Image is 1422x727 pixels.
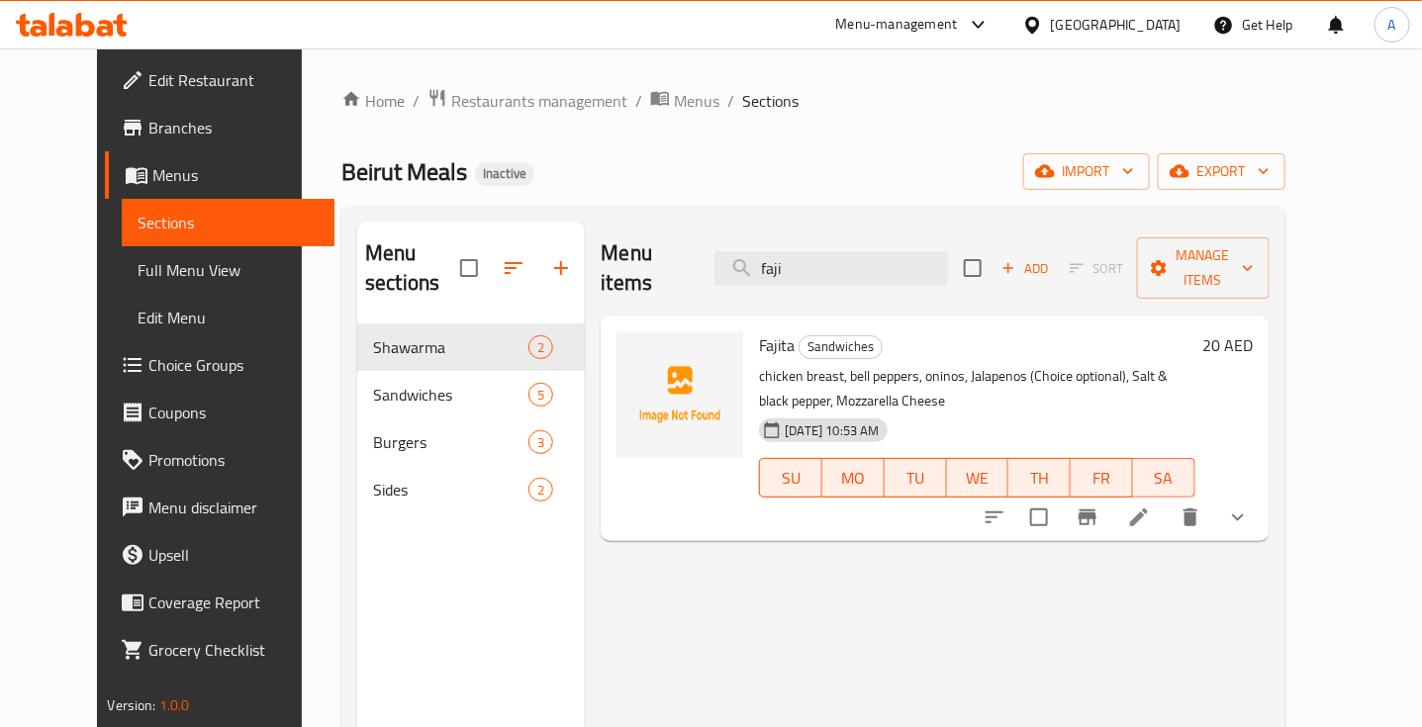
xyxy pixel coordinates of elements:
[971,494,1018,541] button: sort-choices
[952,247,994,289] span: Select section
[122,199,334,246] a: Sections
[475,162,534,186] div: Inactive
[830,464,877,493] span: MO
[1008,458,1071,498] button: TH
[1226,505,1250,529] svg: Show Choices
[1051,14,1182,36] div: [GEOGRAPHIC_DATA]
[451,89,627,113] span: Restaurants management
[1023,153,1150,190] button: import
[822,458,885,498] button: MO
[994,253,1057,284] span: Add item
[529,433,552,452] span: 3
[159,692,190,718] span: 1.0.0
[714,251,948,286] input: search
[947,458,1009,498] button: WE
[1203,331,1254,359] h6: 20 AED
[148,638,319,662] span: Grocery Checklist
[341,89,405,113] a: Home
[413,89,420,113] li: /
[529,386,552,405] span: 5
[635,89,642,113] li: /
[800,335,882,358] span: Sandwiches
[994,253,1057,284] button: Add
[955,464,1001,493] span: WE
[1127,505,1151,529] a: Edit menu item
[601,238,690,298] h2: Menu items
[1214,494,1262,541] button: show more
[1071,458,1133,498] button: FR
[105,531,334,579] a: Upsell
[357,418,585,466] div: Burgers3
[1039,159,1134,184] span: import
[357,466,585,513] div: Sides2
[341,149,467,194] span: Beirut Meals
[616,331,743,458] img: Fajita
[373,430,528,454] span: Burgers
[528,335,553,359] div: items
[105,389,334,436] a: Coupons
[365,238,460,298] h2: Menu sections
[1133,458,1195,498] button: SA
[105,484,334,531] a: Menu disclaimer
[148,496,319,519] span: Menu disclaimer
[357,371,585,418] div: Sandwiches5
[529,481,552,500] span: 2
[777,421,887,440] span: [DATE] 10:53 AM
[528,478,553,501] div: items
[373,383,528,407] span: Sandwiches
[475,165,534,182] span: Inactive
[357,323,585,371] div: Shawarma2
[529,338,552,357] span: 2
[1137,237,1270,299] button: Manage items
[122,294,334,341] a: Edit Menu
[105,104,334,151] a: Branches
[998,257,1052,280] span: Add
[490,244,537,292] span: Sort sections
[105,436,334,484] a: Promotions
[1016,464,1063,493] span: TH
[1167,494,1214,541] button: delete
[148,543,319,567] span: Upsell
[105,579,334,626] a: Coverage Report
[528,430,553,454] div: items
[427,88,627,114] a: Restaurants management
[448,247,490,289] span: Select all sections
[148,448,319,472] span: Promotions
[1158,153,1285,190] button: export
[357,316,585,521] nav: Menu sections
[138,306,319,329] span: Edit Menu
[107,692,155,718] span: Version:
[528,383,553,407] div: items
[1141,464,1187,493] span: SA
[148,401,319,424] span: Coupons
[373,335,528,359] span: Shawarma
[1174,159,1270,184] span: export
[148,353,319,377] span: Choice Groups
[122,246,334,294] a: Full Menu View
[1153,243,1254,293] span: Manage items
[1018,497,1060,538] span: Select to update
[105,341,334,389] a: Choice Groups
[105,151,334,199] a: Menus
[148,116,319,139] span: Branches
[768,464,814,493] span: SU
[148,68,319,92] span: Edit Restaurant
[885,458,947,498] button: TU
[105,56,334,104] a: Edit Restaurant
[759,458,822,498] button: SU
[105,626,334,674] a: Grocery Checklist
[742,89,799,113] span: Sections
[759,364,1194,413] p: chicken breast, bell peppers, oninos, Jalapenos (Choice optional), Salt & black pepper, Mozzarell...
[727,89,734,113] li: /
[674,89,719,113] span: Menus
[1057,253,1137,284] span: Select section first
[138,258,319,282] span: Full Menu View
[893,464,939,493] span: TU
[650,88,719,114] a: Menus
[1388,14,1396,36] span: A
[373,478,528,501] span: Sides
